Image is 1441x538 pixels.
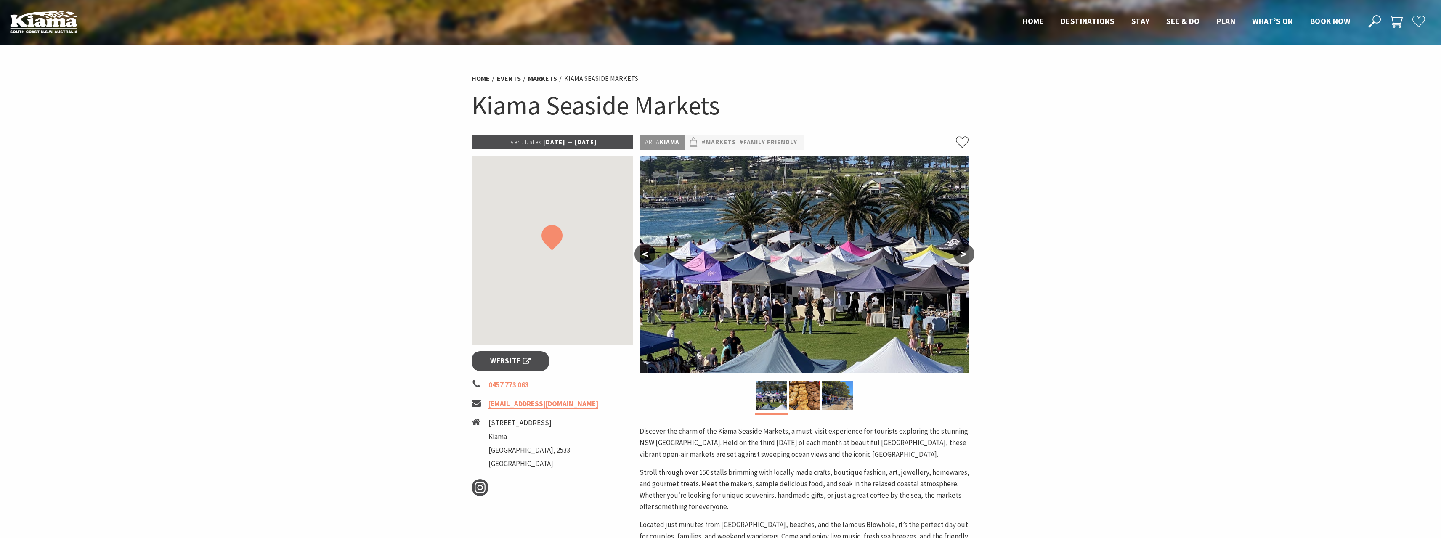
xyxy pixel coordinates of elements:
a: [EMAIL_ADDRESS][DOMAIN_NAME] [488,399,598,409]
span: See & Do [1166,16,1200,26]
li: Kiama Seaside Markets [564,73,638,84]
a: 0457 773 063 [488,380,529,390]
a: Home [472,74,490,83]
button: < [634,244,655,264]
span: Stay [1131,16,1150,26]
span: Event Dates: [507,138,543,146]
button: > [953,244,974,264]
img: market photo [822,381,853,410]
img: Kiama Logo [10,10,77,33]
span: Book now [1310,16,1350,26]
span: Website [490,355,531,367]
nav: Main Menu [1014,15,1359,29]
li: Kiama [488,431,570,443]
a: #Markets [702,137,736,148]
li: [STREET_ADDRESS] [488,417,570,429]
a: Events [497,74,521,83]
span: Home [1022,16,1044,26]
p: Kiama [640,135,685,150]
span: What’s On [1252,16,1293,26]
a: Markets [528,74,557,83]
span: Plan [1217,16,1236,26]
a: Website [472,351,549,371]
p: Stroll through over 150 stalls brimming with locally made crafts, boutique fashion, art, jeweller... [640,467,969,513]
img: Kiama Seaside Market [756,381,787,410]
span: Area [645,138,660,146]
li: [GEOGRAPHIC_DATA], 2533 [488,445,570,456]
h1: Kiama Seaside Markets [472,88,970,122]
p: [DATE] — [DATE] [472,135,633,149]
a: #Family Friendly [739,137,797,148]
img: Kiama Seaside Market [640,156,969,373]
span: Destinations [1061,16,1115,26]
li: [GEOGRAPHIC_DATA] [488,458,570,469]
img: Market ptoduce [789,381,820,410]
p: Discover the charm of the Kiama Seaside Markets, a must-visit experience for tourists exploring t... [640,426,969,460]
